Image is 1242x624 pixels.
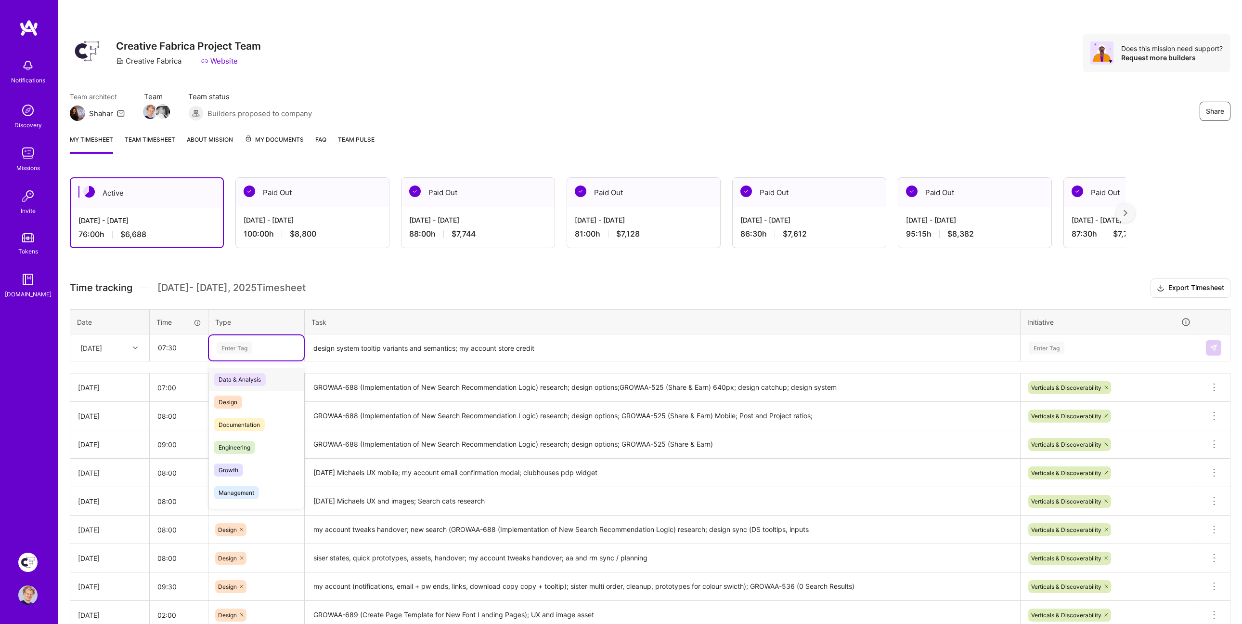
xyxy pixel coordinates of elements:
input: HH:MM [150,403,208,429]
div: Active [71,178,223,208]
th: Date [70,309,150,334]
i: icon Mail [117,109,125,117]
img: Paid Out [575,186,586,197]
div: Paid Out [236,178,389,207]
span: $7,612 [783,229,807,239]
div: [DATE] - [DATE] [740,215,878,225]
div: [DATE] [78,411,142,421]
span: Verticals & Discoverability [1031,526,1101,533]
img: right [1124,210,1127,216]
div: [DATE] [78,610,142,620]
span: $8,382 [947,229,974,239]
span: $7,744 [452,229,476,239]
span: Team status [188,92,312,102]
span: $7,128 [616,229,640,239]
input: HH:MM [150,375,208,400]
img: Paid Out [740,186,752,197]
div: Shahar [89,108,113,119]
div: Paid Out [1064,178,1217,207]
div: [DATE] [78,525,142,535]
input: HH:MM [150,517,208,543]
span: Design [218,555,237,562]
input: HH:MM [150,489,208,514]
textarea: GROWAA-688 (Implementation of New Search Recommendation Logic) research; design options;GROWAA-52... [306,374,1019,401]
textarea: my account (notifications, email + pw ends, links, download copy copy + tooltip); sister multi or... [306,573,1019,600]
div: Time [156,317,201,327]
i: icon Chevron [133,345,138,350]
span: Design [214,396,242,409]
div: 87:30 h [1072,229,1209,239]
span: Verticals & Discoverability [1031,412,1101,420]
textarea: [DATE] Michaels UX and images; Search cats research [306,488,1019,515]
span: Verticals & Discoverability [1031,498,1101,505]
div: Enter Tag [217,340,252,355]
div: [DATE] [78,496,142,506]
div: Enter Tag [1029,340,1064,355]
div: 81:00 h [575,229,712,239]
th: Task [305,309,1021,334]
span: Verticals & Discoverability [1031,384,1101,391]
textarea: siser states, quick prototypes, assets, handover; my account tweaks handover; aa and rm sync / pl... [306,545,1019,571]
div: Paid Out [898,178,1051,207]
button: Share [1200,102,1230,121]
div: Notifications [11,75,45,85]
span: Design [218,611,237,619]
a: Team Pulse [338,134,375,154]
div: 76:00 h [78,229,215,239]
span: Verticals & Discoverability [1031,583,1101,590]
div: Paid Out [567,178,720,207]
img: bell [18,56,38,75]
div: 95:15 h [906,229,1044,239]
div: [DATE] - [DATE] [575,215,712,225]
span: Share [1206,106,1224,116]
textarea: GROWAA-688 (Implementation of New Search Recommendation Logic) research; design options; GROWAA-5... [306,431,1019,458]
i: icon Download [1157,283,1164,293]
a: Team Member Avatar [144,104,156,120]
img: guide book [18,270,38,289]
img: Submit [1210,344,1217,352]
span: Team architect [70,92,125,102]
h3: Creative Fabrica Project Team [116,40,261,52]
div: [DATE] - [DATE] [78,215,215,226]
a: FAQ [315,134,326,154]
span: Design [218,526,237,533]
div: [DATE] [78,553,142,563]
div: [DATE] [78,439,142,450]
div: Request more builders [1121,53,1223,62]
textarea: design system tooltip variants and semantics; my account store credit [306,335,1019,361]
span: Team Pulse [338,136,375,143]
input: HH:MM [150,432,208,457]
div: [DATE] - [DATE] [906,215,1044,225]
span: Verticals & Discoverability [1031,555,1101,562]
div: Tokens [18,246,38,256]
div: Missions [16,163,40,173]
img: Paid Out [1072,186,1083,197]
span: Builders proposed to company [207,108,312,119]
img: Invite [18,186,38,206]
a: User Avatar [16,585,40,605]
input: HH:MM [150,545,208,571]
span: Documentation [214,418,265,431]
div: [DATE] - [DATE] [1072,215,1209,225]
img: Company Logo [70,34,104,68]
th: Type [208,309,305,334]
img: Builders proposed to company [188,106,204,121]
input: HH:MM [150,335,207,360]
i: icon CompanyGray [116,57,124,65]
span: $8,800 [290,229,316,239]
div: 86:30 h [740,229,878,239]
span: Verticals & Discoverability [1031,441,1101,448]
div: Paid Out [401,178,555,207]
div: [DATE] [80,343,102,353]
span: $7,700 [1113,229,1138,239]
a: My Documents [245,134,304,154]
div: [DATE] [78,468,142,478]
div: Does this mission need support? [1121,44,1223,53]
textarea: GROWAA-688 (Implementation of New Search Recommendation Logic) research; design options; GROWAA-5... [306,403,1019,429]
img: Avatar [1090,41,1113,65]
img: Team Architect [70,106,85,121]
span: [DATE] - [DATE] , 2025 Timesheet [157,282,306,294]
img: Creative Fabrica Project Team [18,553,38,572]
img: Paid Out [409,186,421,197]
img: Paid Out [244,186,255,197]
